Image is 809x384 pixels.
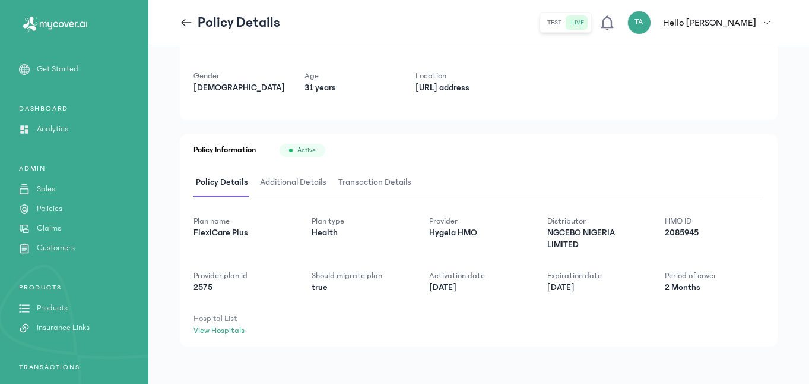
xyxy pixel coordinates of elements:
button: Policy Details [193,169,258,197]
p: Hospital list [193,313,293,325]
button: Transaction Details [336,169,421,197]
p: Gender [193,70,285,82]
p: Hygeia HMO [429,227,528,239]
p: Plan name [193,215,293,227]
p: Get Started [37,63,78,75]
p: 2085945 [665,227,764,239]
span: Transaction Details [336,169,414,197]
p: [DATE] [429,282,528,294]
p: Distributor [547,215,646,227]
p: Claims [37,222,61,235]
p: Health [312,227,411,239]
p: Hello [PERSON_NAME] [663,15,756,30]
p: Plan type [312,215,411,227]
p: Analytics [37,123,68,136]
p: 2 Months [665,282,764,294]
p: Activation date [429,270,528,282]
p: NGCEBO NIGERIA LIMITED [547,227,646,251]
p: Policy Details [198,13,280,32]
div: TA [627,11,651,34]
span: Policy Details [193,169,250,197]
p: 2575 [193,282,293,294]
p: Policies [37,203,62,215]
p: [URL] address [415,82,507,94]
p: true [312,282,411,294]
p: Provider plan id [193,270,293,282]
button: live [566,15,589,30]
p: HMO ID [665,215,764,227]
p: Expiration date [547,270,646,282]
p: Customers [37,242,75,254]
p: Age [304,70,396,82]
h1: Policy Information [193,144,256,157]
button: test [542,15,566,30]
p: Provider [429,215,528,227]
p: Should migrate plan [312,270,411,282]
p: Products [37,302,68,314]
span: Active [297,146,316,155]
button: Additional Details [258,169,336,197]
p: [DATE] [547,282,646,294]
p: FlexiCare Plus [193,227,293,239]
p: Sales [37,183,55,196]
span: Additional Details [258,169,329,197]
p: 31 years [304,82,396,94]
button: TAHello [PERSON_NAME] [627,11,778,34]
p: Period of cover [665,270,764,282]
a: View Hospitals [193,326,245,335]
p: [DEMOGRAPHIC_DATA] [193,82,285,94]
p: Location [415,70,507,82]
p: Insurance Links [37,322,90,334]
